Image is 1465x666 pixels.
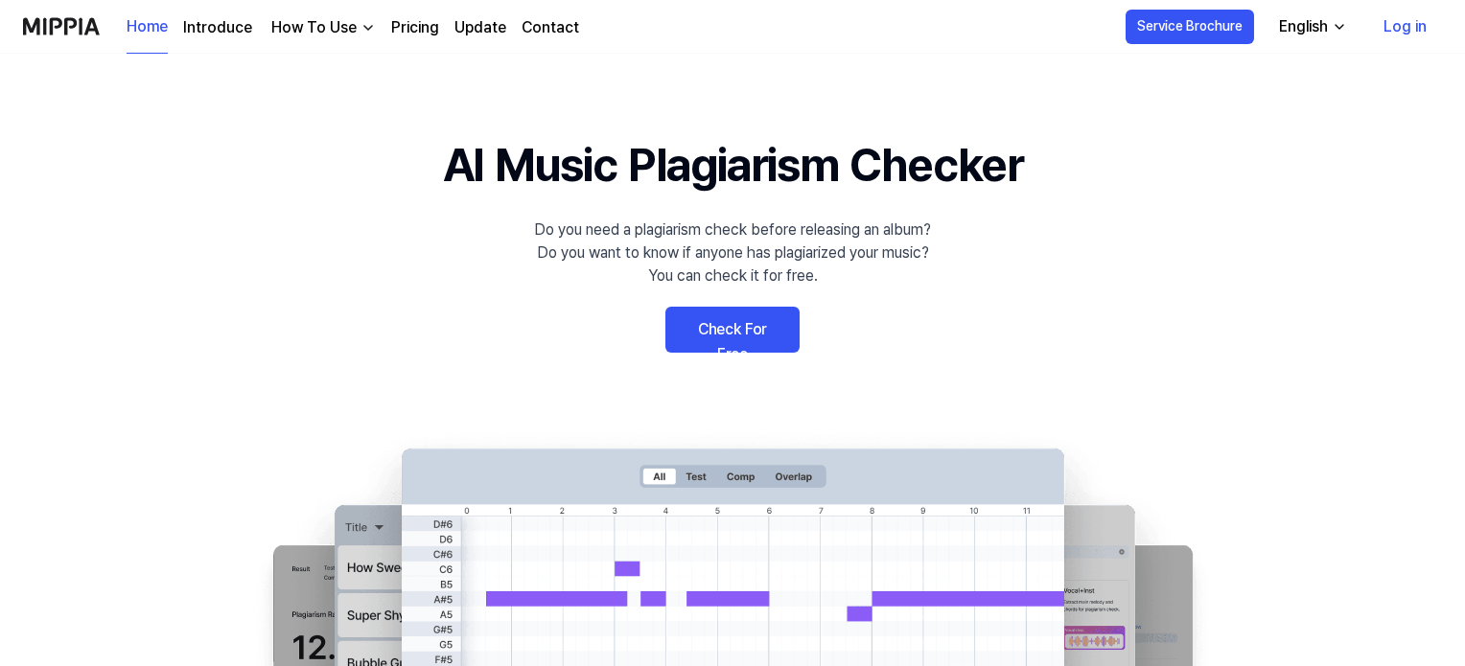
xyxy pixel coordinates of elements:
button: English [1264,8,1359,46]
a: Check For Free [665,307,800,353]
a: Pricing [391,16,439,39]
img: down [360,20,376,35]
a: Introduce [183,16,252,39]
button: How To Use [267,16,376,39]
button: Service Brochure [1126,10,1254,44]
div: English [1275,15,1332,38]
a: Update [454,16,506,39]
div: Do you need a plagiarism check before releasing an album? Do you want to know if anyone has plagi... [534,218,931,287]
h1: AI Music Plagiarism Checker [443,130,1023,199]
div: How To Use [267,16,360,39]
a: Home [127,1,168,54]
a: Contact [522,16,579,39]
